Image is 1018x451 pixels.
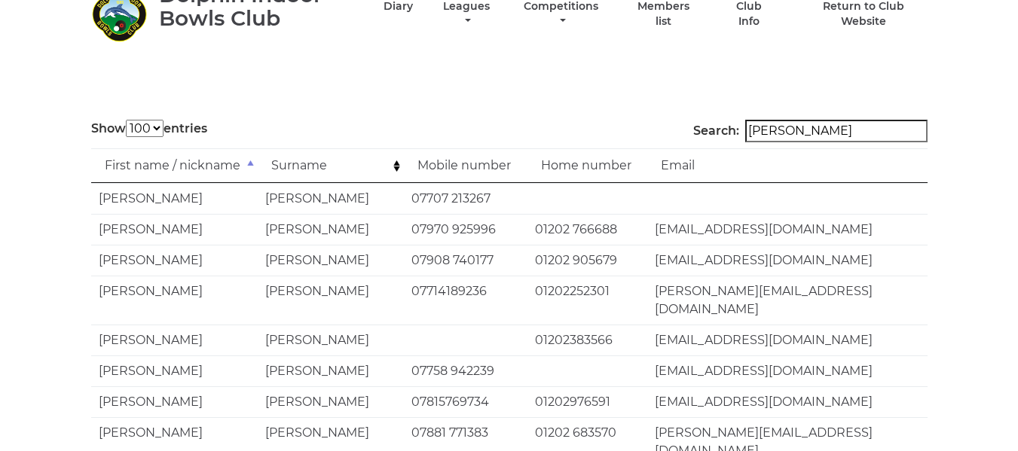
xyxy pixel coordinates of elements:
[404,214,527,245] td: 07970 925996
[258,386,404,417] td: [PERSON_NAME]
[647,386,928,417] td: [EMAIL_ADDRESS][DOMAIN_NAME]
[647,148,928,183] td: Email
[647,276,928,325] td: [PERSON_NAME][EMAIL_ADDRESS][DOMAIN_NAME]
[91,214,258,245] td: [PERSON_NAME]
[527,276,647,325] td: 01202252301
[258,214,404,245] td: [PERSON_NAME]
[404,276,527,325] td: 07714189236
[745,120,928,142] input: Search:
[126,120,164,137] select: Showentries
[91,276,258,325] td: [PERSON_NAME]
[91,325,258,355] td: [PERSON_NAME]
[527,325,647,355] td: 01202383566
[258,183,404,214] td: [PERSON_NAME]
[404,355,527,386] td: 07758 942239
[91,355,258,386] td: [PERSON_NAME]
[647,325,928,355] td: [EMAIL_ADDRESS][DOMAIN_NAME]
[91,183,258,214] td: [PERSON_NAME]
[404,148,527,183] td: Mobile number
[404,245,527,276] td: 07908 740177
[404,386,527,417] td: 07815769734
[91,148,258,183] td: First name / nickname: activate to sort column descending
[258,148,404,183] td: Surname: activate to sort column ascending
[693,120,928,142] label: Search:
[647,245,928,276] td: [EMAIL_ADDRESS][DOMAIN_NAME]
[91,386,258,417] td: [PERSON_NAME]
[404,183,527,214] td: 07707 213267
[527,148,647,183] td: Home number
[527,245,647,276] td: 01202 905679
[258,245,404,276] td: [PERSON_NAME]
[527,214,647,245] td: 01202 766688
[258,355,404,386] td: [PERSON_NAME]
[91,245,258,276] td: [PERSON_NAME]
[258,276,404,325] td: [PERSON_NAME]
[527,386,647,417] td: 01202976591
[647,214,928,245] td: [EMAIL_ADDRESS][DOMAIN_NAME]
[258,325,404,355] td: [PERSON_NAME]
[647,355,928,386] td: [EMAIL_ADDRESS][DOMAIN_NAME]
[91,120,207,138] label: Show entries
